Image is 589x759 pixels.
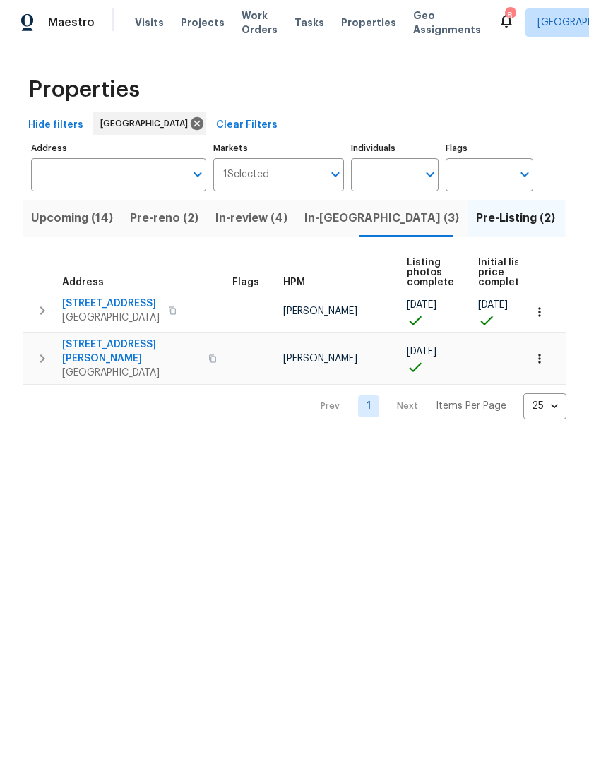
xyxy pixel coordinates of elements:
span: Hide filters [28,116,83,134]
span: Initial list price complete [478,258,525,287]
div: [GEOGRAPHIC_DATA] [93,112,206,135]
span: In-review (4) [215,208,287,228]
label: Markets [213,144,345,153]
span: Geo Assignments [413,8,481,37]
span: [DATE] [407,300,436,310]
span: Listing photos complete [407,258,454,287]
p: Items Per Page [436,399,506,413]
button: Open [515,165,535,184]
label: Address [31,144,206,153]
span: Visits [135,16,164,30]
nav: Pagination Navigation [307,393,566,419]
span: [DATE] [478,300,508,310]
span: Clear Filters [216,116,278,134]
span: [STREET_ADDRESS][PERSON_NAME] [62,337,200,366]
div: 8 [505,8,515,23]
label: Flags [446,144,533,153]
span: Pre-Listing (2) [476,208,555,228]
button: Open [326,165,345,184]
span: 1 Selected [223,169,269,181]
span: Flags [232,277,259,287]
button: Hide filters [23,112,89,138]
span: Address [62,277,104,287]
button: Open [420,165,440,184]
span: [PERSON_NAME] [283,354,357,364]
button: Open [188,165,208,184]
span: In-[GEOGRAPHIC_DATA] (3) [304,208,459,228]
span: [GEOGRAPHIC_DATA] [62,366,200,380]
button: Clear Filters [210,112,283,138]
span: Upcoming (14) [31,208,113,228]
span: [GEOGRAPHIC_DATA] [62,311,160,325]
span: [PERSON_NAME] [283,306,357,316]
span: [STREET_ADDRESS] [62,297,160,311]
span: Tasks [294,18,324,28]
span: [DATE] [407,347,436,357]
span: Properties [341,16,396,30]
span: HPM [283,277,305,287]
span: Work Orders [242,8,278,37]
span: Maestro [48,16,95,30]
span: Projects [181,16,225,30]
span: [GEOGRAPHIC_DATA] [100,116,194,131]
label: Individuals [351,144,439,153]
span: Properties [28,83,140,97]
div: 25 [523,388,566,424]
a: Goto page 1 [358,395,379,417]
span: Pre-reno (2) [130,208,198,228]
